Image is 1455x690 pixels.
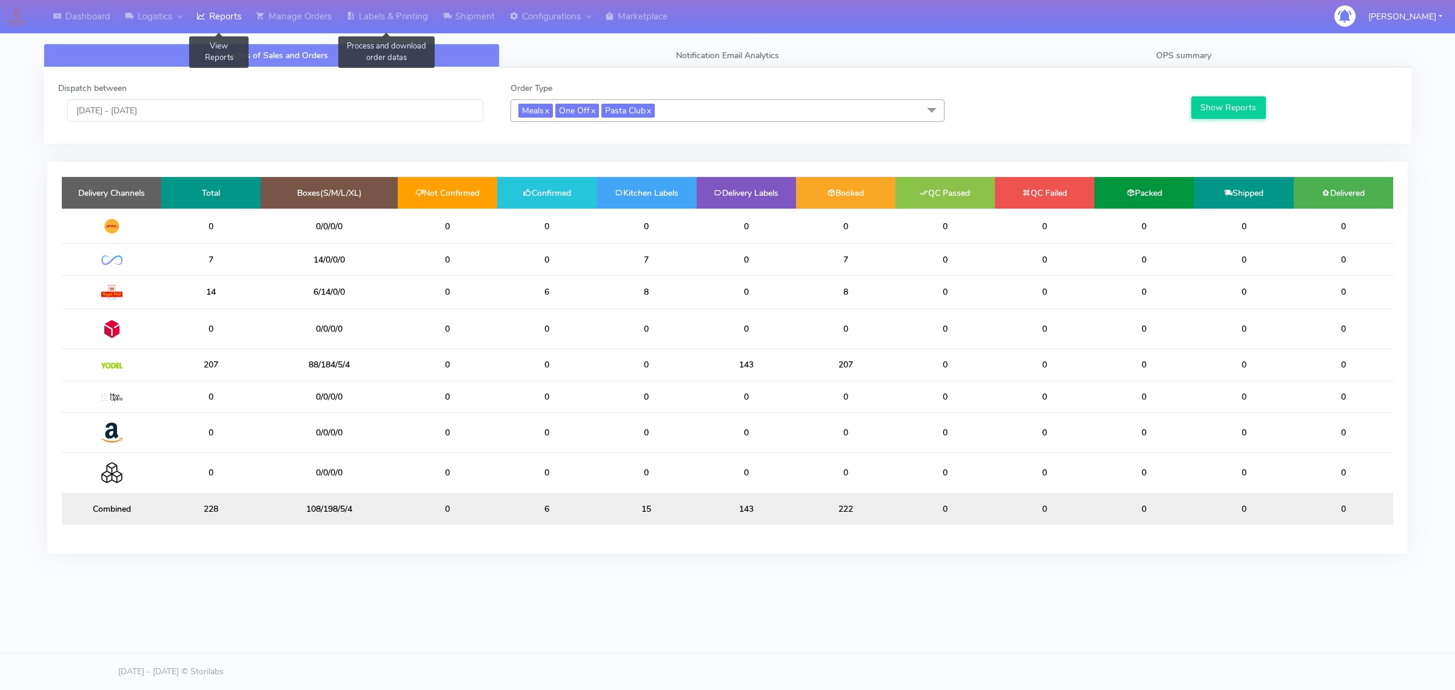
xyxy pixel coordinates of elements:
[601,104,655,118] span: Pasta Club
[261,493,398,524] td: 108/198/5/4
[1094,381,1194,412] td: 0
[597,381,696,412] td: 0
[1156,50,1211,61] span: OPS summary
[597,349,696,381] td: 0
[1294,244,1393,275] td: 0
[161,275,261,309] td: 14
[697,453,796,493] td: 0
[398,381,497,412] td: 0
[995,209,1094,244] td: 0
[895,209,995,244] td: 0
[261,177,398,209] td: Boxes(S/M/L/XL)
[1094,309,1194,349] td: 0
[697,493,796,524] td: 143
[597,309,696,349] td: 0
[796,177,895,209] td: Booked
[510,82,552,95] label: Order Type
[398,177,497,209] td: Not Confirmed
[597,275,696,309] td: 8
[1294,349,1393,381] td: 0
[497,275,597,309] td: 6
[398,309,497,349] td: 0
[1294,309,1393,349] td: 0
[995,177,1094,209] td: QC Failed
[597,453,696,493] td: 0
[895,381,995,412] td: 0
[101,462,122,483] img: Collection
[1194,309,1293,349] td: 0
[995,381,1094,412] td: 0
[215,50,328,61] span: Statistics of Sales and Orders
[1194,453,1293,493] td: 0
[398,209,497,244] td: 0
[676,50,779,61] span: Notification Email Analytics
[895,244,995,275] td: 0
[101,285,122,300] img: Royal Mail
[497,493,597,524] td: 6
[101,422,122,443] img: Amazon
[590,104,595,116] a: x
[796,309,895,349] td: 0
[1294,209,1393,244] td: 0
[796,209,895,244] td: 0
[44,44,1411,67] ul: Tabs
[101,394,122,402] img: MaxOptra
[697,177,796,209] td: Delivery Labels
[261,453,398,493] td: 0/0/0/0
[101,363,122,369] img: Yodel
[1094,244,1194,275] td: 0
[161,209,261,244] td: 0
[497,412,597,452] td: 0
[597,244,696,275] td: 7
[895,493,995,524] td: 0
[796,349,895,381] td: 207
[895,309,995,349] td: 0
[796,493,895,524] td: 222
[161,381,261,412] td: 0
[555,104,599,118] span: One Off
[697,309,796,349] td: 0
[497,309,597,349] td: 0
[796,412,895,452] td: 0
[1294,381,1393,412] td: 0
[1094,275,1194,309] td: 0
[697,349,796,381] td: 143
[995,309,1094,349] td: 0
[161,412,261,452] td: 0
[161,493,261,524] td: 228
[261,309,398,349] td: 0/0/0/0
[101,218,122,234] img: DHL
[398,275,497,309] td: 0
[697,275,796,309] td: 0
[398,453,497,493] td: 0
[62,177,161,209] td: Delivery Channels
[398,244,497,275] td: 0
[895,349,995,381] td: 0
[1094,493,1194,524] td: 0
[1294,493,1393,524] td: 0
[995,275,1094,309] td: 0
[497,453,597,493] td: 0
[995,244,1094,275] td: 0
[1359,4,1451,29] button: [PERSON_NAME]
[161,453,261,493] td: 0
[544,104,549,116] a: x
[101,318,122,340] img: DPD
[161,244,261,275] td: 7
[1191,96,1266,119] button: Show Reports
[161,177,261,209] td: Total
[697,209,796,244] td: 0
[995,349,1094,381] td: 0
[261,349,398,381] td: 88/184/5/4
[697,412,796,452] td: 0
[497,209,597,244] td: 0
[697,381,796,412] td: 0
[398,349,497,381] td: 0
[796,453,895,493] td: 0
[261,412,398,452] td: 0/0/0/0
[1294,177,1393,209] td: Delivered
[1194,412,1293,452] td: 0
[1194,275,1293,309] td: 0
[597,412,696,452] td: 0
[58,82,127,95] label: Dispatch between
